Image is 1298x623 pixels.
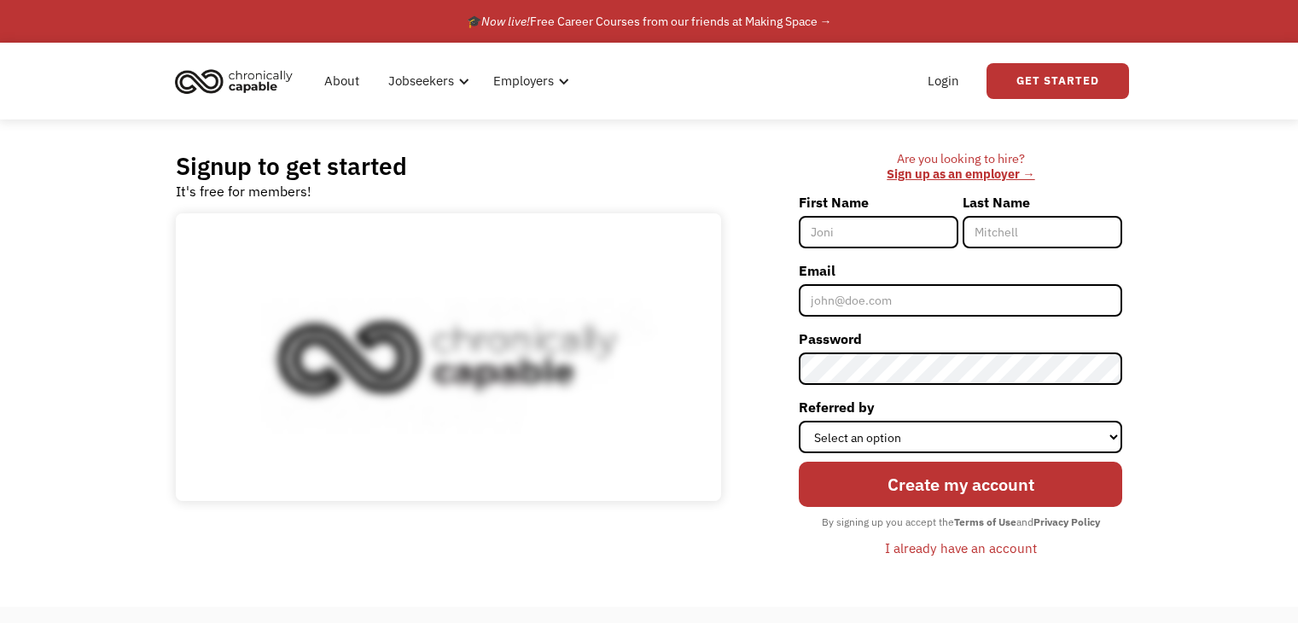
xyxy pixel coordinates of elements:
[388,71,454,91] div: Jobseekers
[170,62,298,100] img: Chronically Capable logo
[1033,515,1100,528] strong: Privacy Policy
[314,54,370,108] a: About
[917,54,969,108] a: Login
[378,54,474,108] div: Jobseekers
[954,515,1016,528] strong: Terms of Use
[813,511,1109,533] div: By signing up you accept the and
[963,216,1122,248] input: Mitchell
[799,393,1122,421] label: Referred by
[799,257,1122,284] label: Email
[467,11,832,32] div: 🎓 Free Career Courses from our friends at Making Space →
[483,54,574,108] div: Employers
[799,151,1122,183] div: Are you looking to hire? ‍
[885,538,1037,558] div: I already have an account
[170,62,306,100] a: home
[799,462,1122,507] input: Create my account
[176,151,407,181] h2: Signup to get started
[799,189,1122,562] form: Member-Signup-Form
[799,216,958,248] input: Joni
[176,181,311,201] div: It's free for members!
[493,71,554,91] div: Employers
[799,325,1122,352] label: Password
[872,533,1050,562] a: I already have an account
[963,189,1122,216] label: Last Name
[799,189,958,216] label: First Name
[481,14,530,29] em: Now live!
[799,284,1122,317] input: john@doe.com
[987,63,1129,99] a: Get Started
[887,166,1034,182] a: Sign up as an employer →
